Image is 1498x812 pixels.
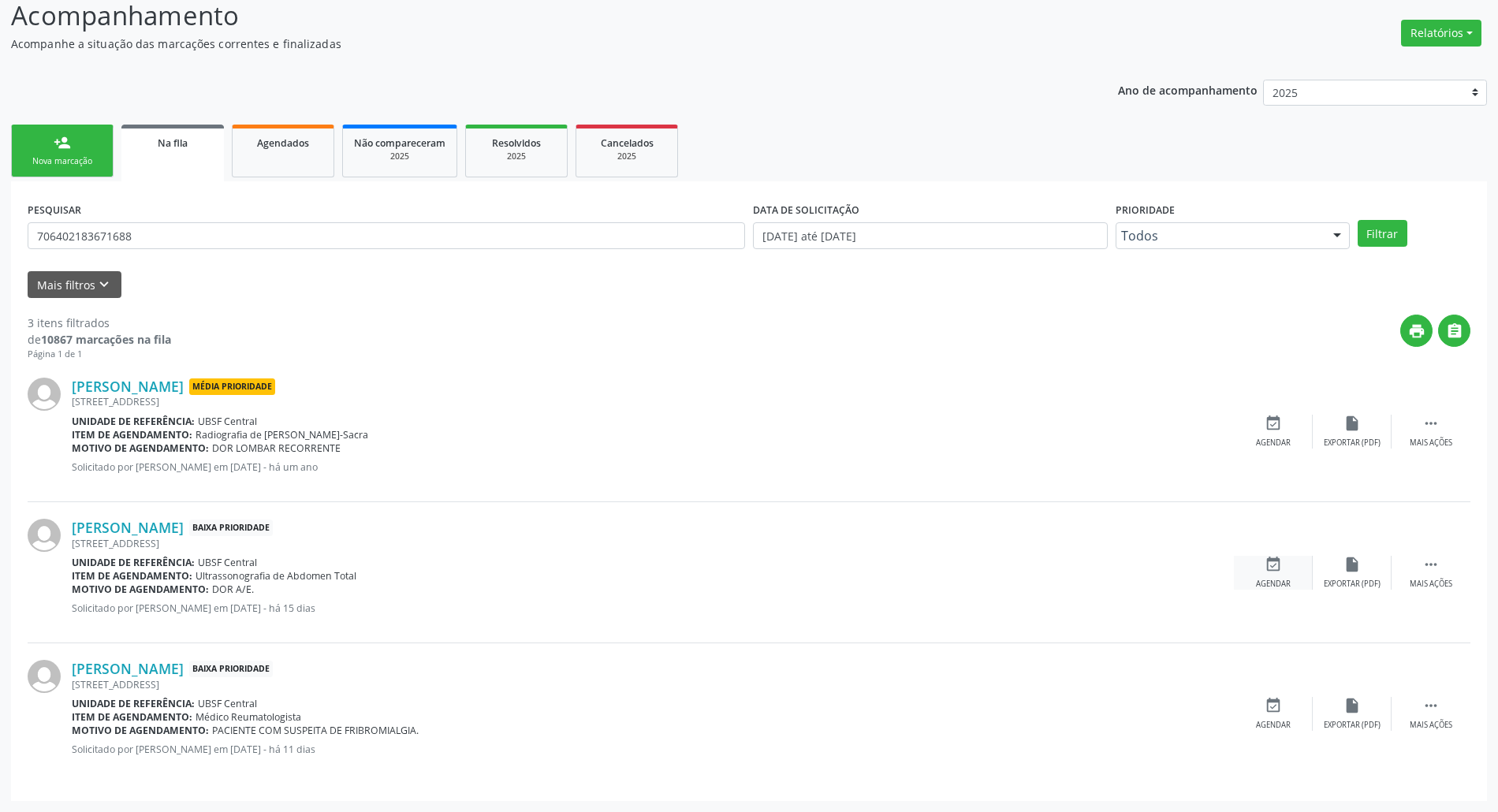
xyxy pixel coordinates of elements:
div: [STREET_ADDRESS] [72,395,1234,408]
span: DOR LOMBAR RECORRENTE [212,441,341,455]
span: UBSF Central [198,556,257,569]
b: Motivo de agendamento: [72,441,209,455]
i: event_available [1265,415,1282,432]
i:  [1422,697,1440,714]
span: UBSF Central [198,697,257,710]
span: Cancelados [601,136,654,150]
div: Exportar (PDF) [1324,438,1381,449]
div: Página 1 de 1 [28,348,171,361]
b: Item de agendamento: [72,428,192,441]
p: Solicitado por [PERSON_NAME] em [DATE] - há 15 dias [72,602,1234,615]
button: Filtrar [1358,220,1407,247]
span: Média Prioridade [189,378,275,395]
label: PESQUISAR [28,198,81,222]
div: Agendar [1256,720,1291,731]
div: Agendar [1256,438,1291,449]
i:  [1446,322,1463,340]
button: Relatórios [1401,20,1481,47]
input: Nome, CNS [28,222,745,249]
b: Unidade de referência: [72,556,195,569]
i: insert_drive_file [1343,556,1361,573]
span: Resolvidos [492,136,541,150]
i: print [1408,322,1425,340]
label: DATA DE SOLICITAÇÃO [753,198,859,222]
span: Baixa Prioridade [189,661,273,677]
span: Radiografia de [PERSON_NAME]-Sacra [196,428,368,441]
b: Unidade de referência: [72,697,195,710]
b: Item de agendamento: [72,569,192,583]
img: img [28,660,61,693]
div: person_add [54,134,71,151]
b: Unidade de referência: [72,415,195,428]
b: Item de agendamento: [72,710,192,724]
i:  [1422,556,1440,573]
span: Na fila [158,136,188,150]
b: Motivo de agendamento: [72,583,209,596]
a: [PERSON_NAME] [72,378,184,395]
span: Agendados [257,136,309,150]
span: Todos [1121,228,1317,244]
button: Mais filtroskeyboard_arrow_down [28,271,121,299]
div: Mais ações [1410,720,1452,731]
b: Motivo de agendamento: [72,724,209,737]
p: Acompanhe a situação das marcações correntes e finalizadas [11,35,1044,52]
img: img [28,378,61,411]
input: Selecione um intervalo [753,222,1108,249]
button:  [1438,315,1470,347]
span: PACIENTE COM SUSPEITA DE FRIBROMIALGIA. [212,724,419,737]
i: keyboard_arrow_down [95,276,113,293]
div: Exportar (PDF) [1324,720,1381,731]
span: UBSF Central [198,415,257,428]
span: Médico Reumatologista [196,710,301,724]
div: Mais ações [1410,579,1452,590]
div: 2025 [354,151,445,162]
p: Solicitado por [PERSON_NAME] em [DATE] - há 11 dias [72,743,1234,756]
div: Agendar [1256,579,1291,590]
div: de [28,331,171,348]
i: insert_drive_file [1343,697,1361,714]
img: img [28,519,61,552]
div: 2025 [587,151,666,162]
span: DOR A/E. [212,583,254,596]
div: 2025 [477,151,556,162]
a: [PERSON_NAME] [72,519,184,536]
span: Não compareceram [354,136,445,150]
button: print [1400,315,1433,347]
div: Nova marcação [23,155,102,167]
strong: 10867 marcações na fila [41,332,171,347]
a: [PERSON_NAME] [72,660,184,677]
i: event_available [1265,697,1282,714]
div: 3 itens filtrados [28,315,171,331]
div: [STREET_ADDRESS] [72,537,1234,550]
i:  [1422,415,1440,432]
span: Baixa Prioridade [189,520,273,536]
label: Prioridade [1116,198,1175,222]
p: Solicitado por [PERSON_NAME] em [DATE] - há um ano [72,460,1234,474]
i: insert_drive_file [1343,415,1361,432]
i: event_available [1265,556,1282,573]
p: Ano de acompanhamento [1118,80,1258,99]
span: Ultrassonografia de Abdomen Total [196,569,356,583]
div: Exportar (PDF) [1324,579,1381,590]
div: [STREET_ADDRESS] [72,678,1234,691]
div: Mais ações [1410,438,1452,449]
